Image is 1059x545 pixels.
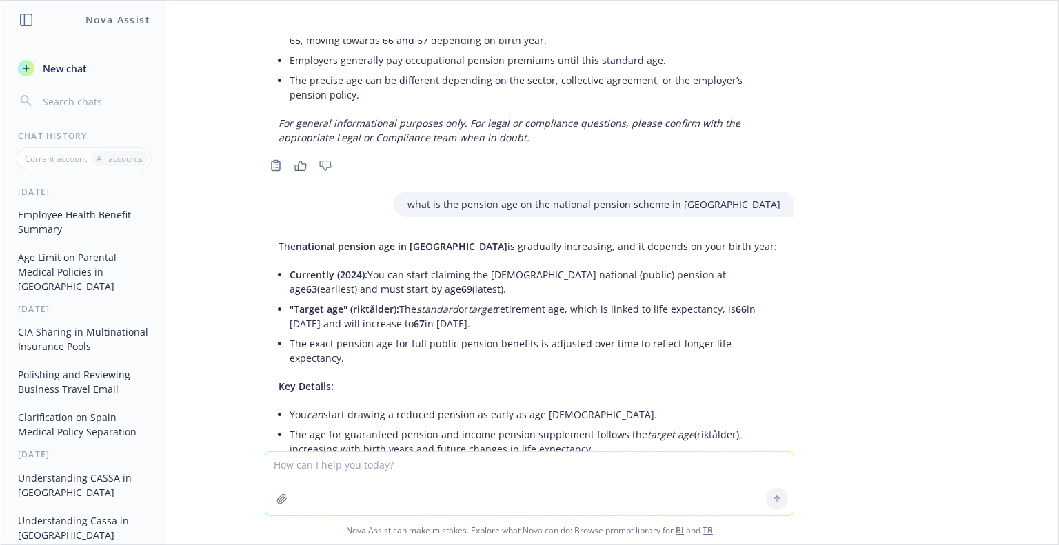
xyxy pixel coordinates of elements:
[290,424,780,459] li: The age for guaranteed pension and income pension supplement follows the (riktålder), increasing ...
[676,524,684,536] a: BI
[6,516,1053,544] span: Nova Assist can make mistakes. Explore what Nova can do: Browse prompt library for and
[290,268,367,281] span: Currently (2024):
[414,317,425,330] span: 67
[407,197,780,212] p: what is the pension age on the national pension scheme in [GEOGRAPHIC_DATA]
[306,282,317,296] span: 63
[290,70,780,105] li: The precise age can be different depending on the sector, collective agreement, or the employer’s...
[703,524,713,536] a: TR
[1,186,166,198] div: [DATE]
[290,333,780,368] li: The exact pension age for full public pension benefits is adjusted over time to reflect longer li...
[279,239,780,254] p: The is gradually increasing, and it depends on your birth year:
[12,246,155,298] button: Age Limit on Parental Medical Policies in [GEOGRAPHIC_DATA]
[12,466,155,504] button: Understanding CASSA in [GEOGRAPHIC_DATA]
[12,406,155,443] button: Clarification on Spain Medical Policy Separation
[279,380,334,393] span: Key Details:
[1,303,166,315] div: [DATE]
[12,56,155,81] button: New chat
[290,404,780,424] li: You start drawing a reduced pension as early as age [DEMOGRAPHIC_DATA].
[290,265,780,299] li: You can start claiming the [DEMOGRAPHIC_DATA] national (public) pension at age (earliest) and mus...
[279,116,740,144] em: For general informational purposes only. For legal or compliance questions, please confirm with t...
[290,299,780,333] li: The or retirement age, which is linked to life expectancy, is in [DATE] and will increase to in [...
[296,240,507,253] span: national pension age in [GEOGRAPHIC_DATA]
[270,159,282,172] svg: Copy to clipboard
[97,153,143,165] p: All accounts
[12,363,155,400] button: Polishing and Reviewing Business Travel Email
[307,408,323,421] em: can
[12,203,155,240] button: Employee Health Benefit Summary
[461,282,472,296] span: 69
[40,61,87,76] span: New chat
[468,302,496,316] em: target
[1,130,166,142] div: Chat History
[416,302,458,316] em: standard
[736,302,747,316] span: 66
[85,12,150,27] h1: Nova Assist
[647,428,694,441] em: target age
[1,449,166,460] div: [DATE]
[290,302,399,316] span: "Target age" (riktålder):
[314,156,336,175] button: Thumbs down
[25,153,87,165] p: Current account
[40,92,150,111] input: Search chats
[290,50,780,70] li: Employers generally pay occupational pension premiums until this standard age.
[12,320,155,358] button: CIA Sharing in Multinational Insurance Pools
